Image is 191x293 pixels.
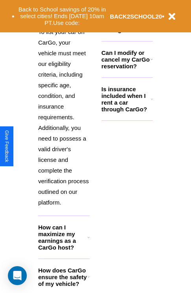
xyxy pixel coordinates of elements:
[8,266,27,285] div: Open Intercom Messenger
[15,4,110,28] button: Back to School savings of 20% in select cities! Ends [DATE] 10am PT.Use code:
[38,26,90,208] p: To list your car on CarGo, your vehicle must meet our eligibility criteria, including specific ag...
[38,267,87,287] h3: How does CarGo ensure the safety of my vehicle?
[38,224,87,251] h3: How can I maximize my earnings as a CarGo host?
[102,49,150,69] h3: Can I modify or cancel my CarGo reservation?
[4,130,9,162] div: Give Feedback
[102,86,151,113] h3: Is insurance included when I rent a car through CarGo?
[110,13,162,20] b: BACK2SCHOOL20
